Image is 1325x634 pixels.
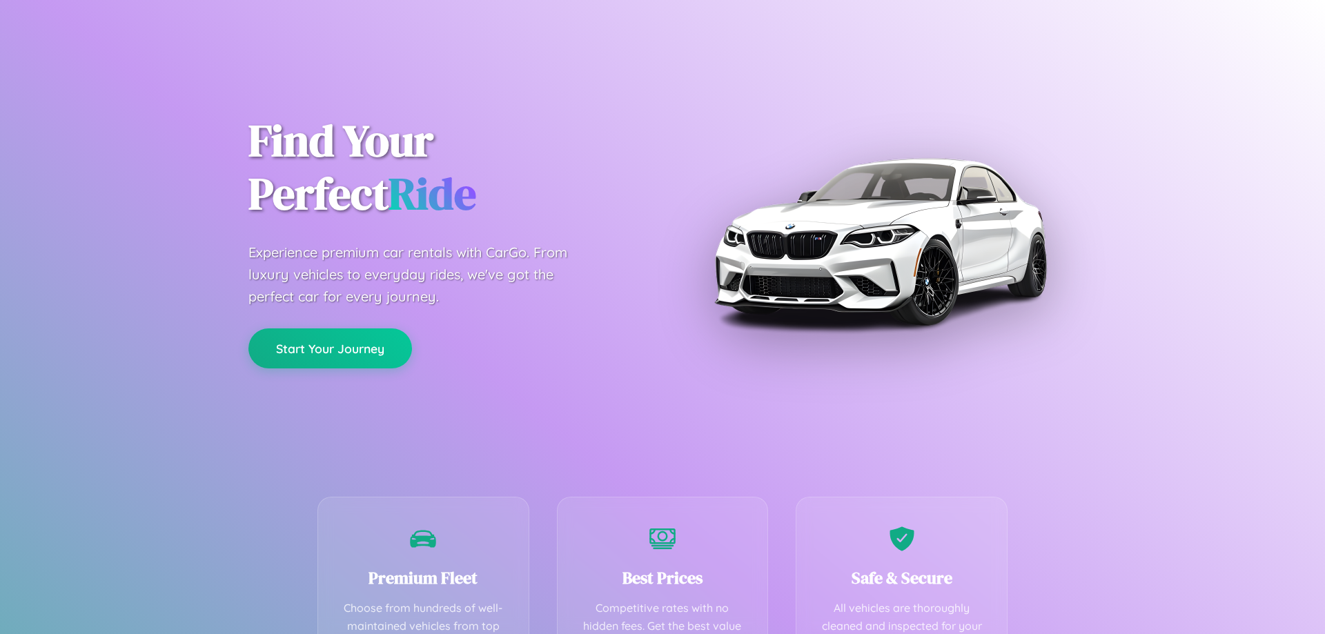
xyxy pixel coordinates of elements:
[248,115,642,221] h1: Find Your Perfect
[707,69,1052,414] img: Premium BMW car rental vehicle
[578,566,747,589] h3: Best Prices
[248,328,412,368] button: Start Your Journey
[817,566,986,589] h3: Safe & Secure
[339,566,508,589] h3: Premium Fleet
[389,164,476,224] span: Ride
[248,241,593,308] p: Experience premium car rentals with CarGo. From luxury vehicles to everyday rides, we've got the ...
